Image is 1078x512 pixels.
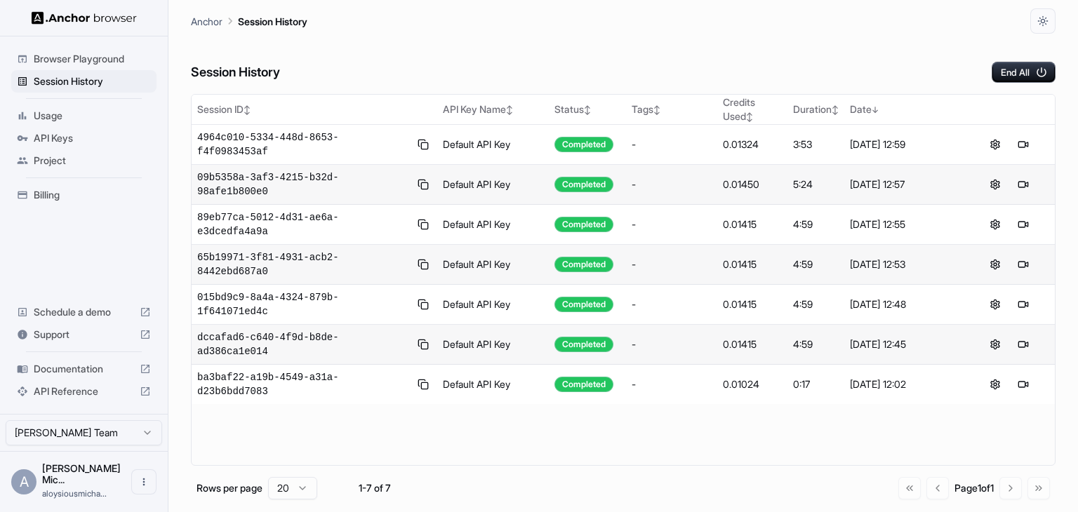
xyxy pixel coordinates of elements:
[42,462,121,485] span: Aloysious Michael
[197,170,409,198] span: 09b5358a-3af3-4215-b32d-98afe1b800e0
[632,137,712,151] div: -
[632,297,712,311] div: -
[34,188,151,202] span: Billing
[793,337,839,351] div: 4:59
[34,131,151,145] span: API Keys
[554,337,613,352] div: Completed
[11,127,157,149] div: API Keys
[437,285,550,325] td: Default API Key
[191,13,307,29] nav: breadcrumb
[238,14,307,29] p: Session History
[34,52,151,66] span: Browser Playground
[850,257,958,271] div: [DATE] 12:53
[632,257,712,271] div: -
[723,297,782,311] div: 0.01415
[197,102,432,116] div: Session ID
[11,149,157,172] div: Project
[632,102,712,116] div: Tags
[850,297,958,311] div: [DATE] 12:48
[34,384,134,398] span: API Reference
[793,217,839,231] div: 4:59
[832,105,839,115] span: ↕
[723,137,782,151] div: 0.01324
[850,217,958,231] div: [DATE] 12:55
[197,330,409,358] span: dccafad6-c640-4f9d-b8de-ad386ca1e014
[32,11,137,25] img: Anchor Logo
[11,358,157,380] div: Documentation
[437,205,550,245] td: Default API Key
[850,102,958,116] div: Date
[437,245,550,285] td: Default API Key
[197,210,409,238] span: 89eb77ca-5012-4d31-ae6a-e3dcedfa4a9a
[11,105,157,127] div: Usage
[11,48,157,70] div: Browser Playground
[11,380,157,403] div: API Reference
[793,102,839,116] div: Duration
[793,297,839,311] div: 4:59
[554,102,620,116] div: Status
[554,257,613,272] div: Completed
[340,481,410,495] div: 1-7 of 7
[197,250,409,278] span: 65b19971-3f81-4931-acb2-8442ebd687a0
[11,184,157,206] div: Billing
[746,112,753,122] span: ↕
[11,469,36,494] div: A
[653,105,660,115] span: ↕
[850,137,958,151] div: [DATE] 12:59
[34,154,151,168] span: Project
[850,177,958,191] div: [DATE] 12:57
[197,481,262,495] p: Rows per page
[197,130,409,159] span: 4964c010-5334-448d-8653-f4f0983453af
[197,290,409,318] span: 015bd9c9-8a4a-4324-879b-1f641071ed4c
[554,177,613,192] div: Completed
[954,481,994,495] div: Page 1 of 1
[191,14,222,29] p: Anchor
[437,365,550,405] td: Default API Key
[437,325,550,365] td: Default API Key
[34,305,134,319] span: Schedule a demo
[850,337,958,351] div: [DATE] 12:45
[793,257,839,271] div: 4:59
[11,323,157,346] div: Support
[11,301,157,323] div: Schedule a demo
[554,297,613,312] div: Completed
[197,370,409,398] span: ba3baf22-a19b-4549-a31a-d23b6bdd7083
[191,62,280,83] h6: Session History
[506,105,513,115] span: ↕
[723,217,782,231] div: 0.01415
[632,177,712,191] div: -
[34,362,134,376] span: Documentation
[554,377,613,392] div: Completed
[34,74,151,88] span: Session History
[793,177,839,191] div: 5:24
[632,377,712,391] div: -
[723,177,782,191] div: 0.01450
[554,217,613,232] div: Completed
[42,488,107,499] span: aloysiousmichael29@gmail.com
[723,337,782,351] div: 0.01415
[437,165,550,205] td: Default API Key
[131,469,157,494] button: Open menu
[584,105,591,115] span: ↕
[723,95,782,123] div: Credits Used
[723,257,782,271] div: 0.01415
[793,377,839,391] div: 0:17
[34,328,134,342] span: Support
[443,102,544,116] div: API Key Name
[850,377,958,391] div: [DATE] 12:02
[34,109,151,123] span: Usage
[992,62,1056,83] button: End All
[244,105,251,115] span: ↕
[11,70,157,93] div: Session History
[437,125,550,165] td: Default API Key
[793,137,839,151] div: 3:53
[632,217,712,231] div: -
[872,105,879,115] span: ↓
[723,377,782,391] div: 0.01024
[632,337,712,351] div: -
[554,137,613,152] div: Completed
